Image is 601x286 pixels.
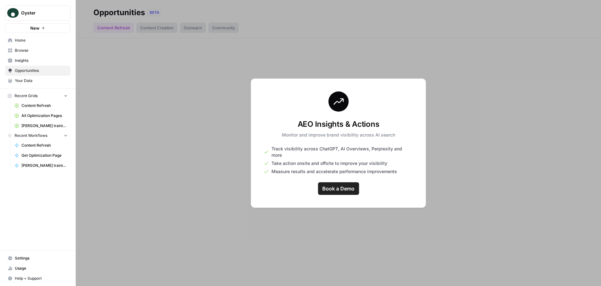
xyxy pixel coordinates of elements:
a: [PERSON_NAME] training test [12,161,70,171]
span: Opportunities [15,68,68,73]
a: Book a Demo [318,182,359,195]
button: New [5,23,70,33]
a: Opportunities [5,66,70,76]
span: Usage [15,266,68,271]
button: Help + Support [5,273,70,283]
a: Home [5,35,70,45]
a: Insights [5,55,70,66]
span: All Optimization Pages [21,113,68,119]
span: Insights [15,58,68,63]
span: Take action onsite and offsite to improve your visibility [271,160,387,166]
a: [PERSON_NAME] training test Grid [12,121,70,131]
a: Content Refresh [12,140,70,150]
span: Your Data [15,78,68,84]
h3: AEO Insights & Actions [282,119,395,129]
p: Monitor and improve brand visibility across AI search [282,132,395,138]
span: New [30,25,39,31]
span: Help + Support [15,276,68,281]
span: Book a Demo [322,185,354,192]
span: Content Refresh [21,143,68,148]
button: Recent Workflows [5,131,70,140]
span: Measure results and accelerate performance improvements [271,168,397,175]
span: [PERSON_NAME] training test [21,163,68,168]
span: Home [15,38,68,43]
span: Track visibility across ChatGPT, AI Overviews, Perplexity and more [271,146,413,158]
a: Your Data [5,76,70,86]
a: Get Optimization Page [12,150,70,161]
a: Settings [5,253,70,263]
a: Content Refresh [12,101,70,111]
span: [PERSON_NAME] training test Grid [21,123,68,129]
span: Oyster [21,10,59,16]
img: Oyster Logo [7,7,19,19]
a: Usage [5,263,70,273]
span: Get Optimization Page [21,153,68,158]
span: Recent Grids [15,93,38,99]
span: Settings [15,255,68,261]
span: Recent Workflows [15,133,47,138]
a: Browse [5,45,70,55]
span: Content Refresh [21,103,68,108]
button: Recent Grids [5,91,70,101]
a: All Optimization Pages [12,111,70,121]
span: Browse [15,48,68,53]
button: Workspace: Oyster [5,5,70,21]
